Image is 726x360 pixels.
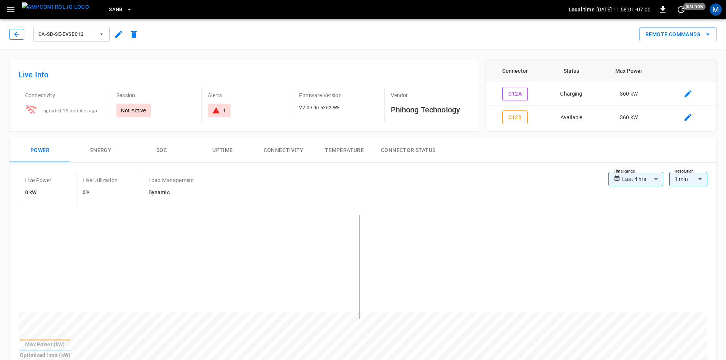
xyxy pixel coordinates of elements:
[683,3,706,10] span: just now
[25,189,52,197] h6: 0 kW
[596,6,651,13] p: [DATE] 11:58:01 -07:00
[598,82,659,106] td: 360 kW
[675,3,687,16] button: set refresh interval
[622,172,663,186] div: Last 4 hrs
[131,138,192,163] button: SOC
[568,6,595,13] p: Local time
[83,176,118,184] p: Live Utilization
[299,105,340,110] span: V2.09.00.5362.WE
[299,91,378,99] p: Firmware Version
[675,168,694,174] label: Resolution
[375,138,441,163] button: Connector Status
[253,138,314,163] button: Connectivity
[314,138,375,163] button: Temperature
[544,106,598,130] td: Available
[70,138,131,163] button: Energy
[25,91,104,99] p: Connectivity
[486,59,544,82] th: Connector
[192,138,253,163] button: Uptime
[598,59,659,82] th: Max Power
[22,2,89,12] img: ampcontrol.io logo
[19,69,470,81] h6: Live Info
[391,91,470,99] p: Vendor
[38,30,95,39] span: ca-sb-se-evseC12
[544,59,598,82] th: Status
[121,107,146,114] p: Not Active
[148,176,194,184] p: Load Management
[486,59,716,129] table: connector table
[25,176,52,184] p: Live Power
[639,27,717,42] div: remote commands options
[639,27,717,42] button: Remote Commands
[502,110,528,125] button: C12B
[598,106,659,130] td: 360 kW
[83,189,118,197] h6: 0%
[208,91,287,99] p: Alerts
[223,107,226,114] div: 1
[544,82,598,106] td: Charging
[33,27,110,42] button: ca-sb-se-evseC12
[116,91,195,99] p: Session
[710,3,722,16] div: profile-icon
[614,168,635,174] label: Time Range
[502,87,528,101] button: C12A
[10,138,70,163] button: Power
[109,5,123,14] span: SanB
[148,189,194,197] h6: Dynamic
[391,104,470,116] h6: Phihong Technology
[106,2,135,17] button: SanB
[669,172,707,186] div: 1 min
[43,108,97,114] span: updated 19 minutes ago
